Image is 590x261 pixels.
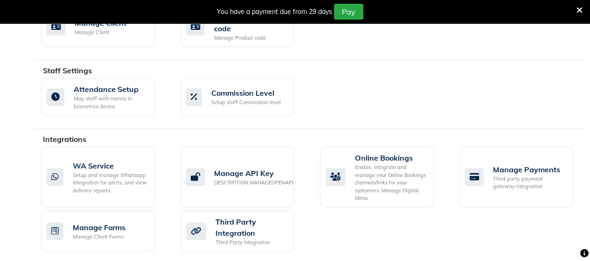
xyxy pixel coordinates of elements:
[355,152,426,163] div: Online Bookings
[215,239,286,247] div: Third Party Integration
[181,78,306,115] a: Commission LevelSetup staff Commission level
[42,7,167,47] a: Manage ClientManage Client
[73,222,125,233] div: Manage Forms
[74,95,147,110] div: Map staff with names in biometrics device
[42,78,167,115] a: Attendance SetupMap staff with names in biometrics device
[74,84,147,95] div: Attendance Setup
[75,28,126,36] div: Manage Client
[181,211,306,252] a: Third Party IntegrationThird Party Integration
[493,164,565,175] div: Manage Payments
[73,160,147,171] div: WA Service
[42,147,167,207] a: WA ServiceSetup and manage Whatsapp Integration for alerts, and view delivery reports.
[320,147,446,207] a: Online BookingsEnable, integrate and manage your Online Bookings channels/links for your customer...
[73,171,147,195] div: Setup and manage Whatsapp Integration for alerts, and view delivery reports.
[211,87,281,99] div: Commission Level
[493,175,565,190] div: Third party payment gateway integration
[215,216,286,239] div: Third Party Integration
[334,4,363,20] button: Pay
[460,147,585,207] a: Manage PaymentsThird party payment gateway integration
[217,7,332,17] div: You have a payment due from 29 days
[214,179,293,187] div: DESCRIPTION.MANAGEOPENAPI
[42,211,167,252] a: Manage FormsManage Client Forms
[181,147,306,207] a: Manage API KeyDESCRIPTION.MANAGEOPENAPI
[214,34,286,42] div: Manage Product code
[214,168,293,179] div: Manage API Key
[181,7,306,47] a: Manage Product codeManage Product code
[355,163,426,202] div: Enable, integrate and manage your Online Bookings channels/links for your customers. Manage Digit...
[211,99,281,106] div: Setup staff Commission level
[73,233,125,241] div: Manage Client Forms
